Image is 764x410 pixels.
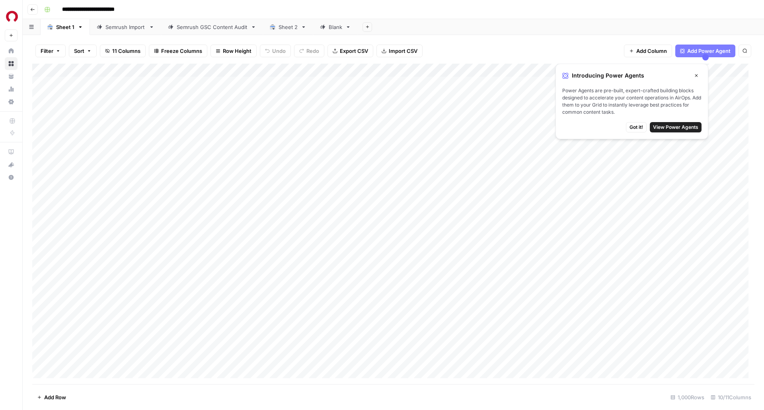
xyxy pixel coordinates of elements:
button: View Power Agents [650,122,702,132]
a: Semrush Import [90,19,161,35]
button: Import CSV [376,45,423,57]
button: Sort [69,45,97,57]
span: Add Power Agent [687,47,731,55]
button: Help + Support [5,171,18,184]
div: Semrush Import [105,23,146,31]
a: Settings [5,95,18,108]
span: Export CSV [340,47,368,55]
span: Power Agents are pre-built, expert-crafted building blocks designed to accelerate your content op... [562,87,702,116]
span: Row Height [223,47,251,55]
div: Sheet 2 [279,23,298,31]
div: What's new? [5,159,17,171]
span: Got it! [630,124,643,131]
a: Sheet 1 [41,19,90,35]
div: Sheet 1 [56,23,74,31]
span: Filter [41,47,53,55]
button: 11 Columns [100,45,146,57]
a: Your Data [5,70,18,83]
div: Blank [329,23,342,31]
div: Introducing Power Agents [562,70,702,81]
button: Row Height [210,45,257,57]
div: Semrush GSC Content Audit [177,23,248,31]
span: Redo [306,47,319,55]
button: Redo [294,45,324,57]
div: 1,000 Rows [667,391,707,404]
button: Freeze Columns [149,45,207,57]
button: Undo [260,45,291,57]
span: View Power Agents [653,124,698,131]
button: Add Row [32,391,71,404]
a: Sheet 2 [263,19,313,35]
a: Home [5,45,18,57]
button: What's new? [5,158,18,171]
a: Browse [5,57,18,70]
button: Filter [35,45,66,57]
span: Freeze Columns [161,47,202,55]
a: Semrush GSC Content Audit [161,19,263,35]
button: Workspace: iPullRank [5,6,18,26]
span: Add Column [636,47,667,55]
a: AirOps Academy [5,146,18,158]
button: Add Power Agent [675,45,735,57]
div: 10/11 Columns [707,391,754,404]
span: Add Row [44,393,66,401]
img: iPullRank Logo [5,9,19,23]
span: Import CSV [389,47,417,55]
button: Export CSV [327,45,373,57]
a: Usage [5,83,18,95]
a: Blank [313,19,358,35]
span: Undo [272,47,286,55]
button: Got it! [626,122,647,132]
span: 11 Columns [112,47,140,55]
span: Sort [74,47,84,55]
button: Add Column [624,45,672,57]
